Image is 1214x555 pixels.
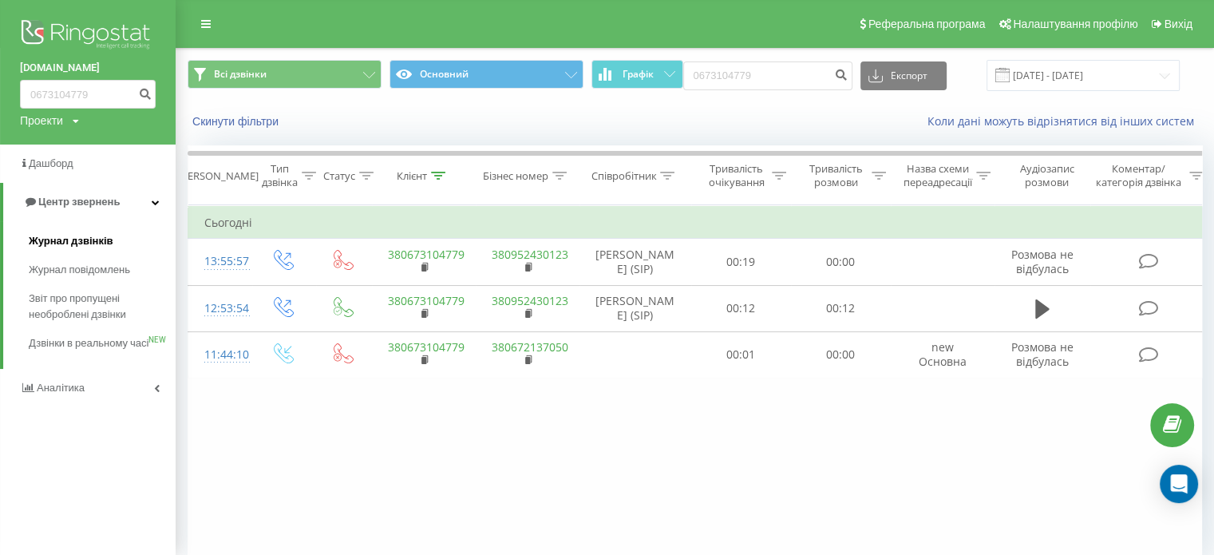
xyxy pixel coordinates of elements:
a: Журнал дзвінків [29,227,176,256]
span: Налаштування профілю [1013,18,1137,30]
div: 13:55:57 [204,246,236,277]
td: [PERSON_NAME] (SIP) [579,239,691,285]
span: Журнал повідомлень [29,262,130,278]
button: Всі дзвінки [188,60,382,89]
span: Дашборд [29,157,73,169]
button: Експорт [860,61,947,90]
button: Графік [591,60,683,89]
div: [PERSON_NAME] [178,169,259,183]
span: Дзвінки в реальному часі [29,335,148,351]
a: [DOMAIN_NAME] [20,60,156,76]
span: Журнал дзвінків [29,233,113,249]
span: Вихід [1165,18,1192,30]
div: 11:44:10 [204,339,236,371]
a: 380673104779 [388,247,465,262]
td: new Основна [891,331,995,378]
div: Аудіозапис розмови [1008,162,1085,189]
span: Реферальна програма [868,18,986,30]
span: Всі дзвінки [214,68,267,81]
td: 00:00 [791,331,891,378]
div: Open Intercom Messenger [1160,465,1198,503]
td: Сьогодні [188,207,1210,239]
a: 380673104779 [388,339,465,355]
a: Журнал повідомлень [29,256,176,284]
div: 12:53:54 [204,293,236,324]
div: Тип дзвінка [262,162,298,189]
td: 00:01 [691,331,791,378]
span: Графік [623,69,654,80]
a: Центр звернень [3,183,176,221]
td: 00:00 [791,239,891,285]
a: 380952430123 [492,247,568,262]
a: 380672137050 [492,339,568,355]
a: Звіт про пропущені необроблені дзвінки [29,284,176,329]
span: Звіт про пропущені необроблені дзвінки [29,291,168,323]
img: Ringostat logo [20,16,156,56]
div: Співробітник [591,169,656,183]
a: 380952430123 [492,293,568,308]
span: Розмова не відбулась [1011,247,1074,276]
a: Коли дані можуть відрізнятися вiд інших систем [927,113,1202,129]
div: Проекти [20,113,63,129]
a: Дзвінки в реальному часіNEW [29,329,176,358]
div: Статус [323,169,355,183]
div: Тривалість очікування [705,162,768,189]
td: 00:12 [791,285,891,331]
td: 00:12 [691,285,791,331]
div: Коментар/категорія дзвінка [1092,162,1185,189]
div: Бізнес номер [483,169,548,183]
button: Основний [390,60,583,89]
button: Скинути фільтри [188,114,287,129]
span: Центр звернень [38,196,120,208]
div: Клієнт [397,169,427,183]
a: 380673104779 [388,293,465,308]
td: [PERSON_NAME] (SIP) [579,285,691,331]
td: 00:19 [691,239,791,285]
div: Тривалість розмови [805,162,868,189]
input: Пошук за номером [20,80,156,109]
input: Пошук за номером [683,61,852,90]
span: Розмова не відбулась [1011,339,1074,369]
div: Назва схеми переадресації [904,162,972,189]
span: Аналiтика [37,382,85,394]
